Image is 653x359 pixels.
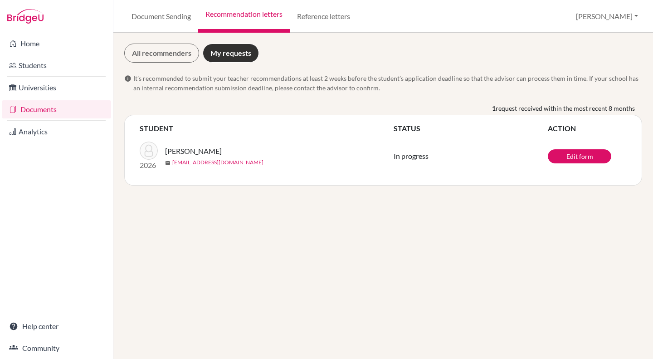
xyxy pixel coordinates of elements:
a: Analytics [2,123,111,141]
b: 1 [492,103,496,113]
a: Help center [2,317,111,335]
span: request received within the most recent 8 months [496,103,635,113]
button: [PERSON_NAME] [572,8,642,25]
span: info [124,75,132,82]
p: 2026 [140,160,158,171]
th: STUDENT [139,123,393,134]
img: Hall, Felix [140,142,158,160]
a: [EMAIL_ADDRESS][DOMAIN_NAME] [172,158,263,167]
img: Bridge-U [7,9,44,24]
a: All recommenders [124,44,199,63]
a: Community [2,339,111,357]
span: It’s recommended to submit your teacher recommendations at least 2 weeks before the student’s app... [133,74,642,93]
th: STATUS [393,123,547,134]
th: ACTION [547,123,627,134]
a: Home [2,34,111,53]
span: mail [165,160,171,166]
a: Edit form [548,149,611,163]
a: Students [2,56,111,74]
a: Universities [2,79,111,97]
span: [PERSON_NAME] [165,146,222,157]
span: In progress [394,152,429,160]
a: My requests [203,44,259,63]
a: Documents [2,100,111,118]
